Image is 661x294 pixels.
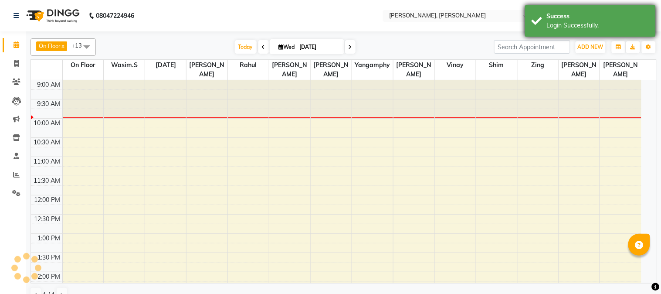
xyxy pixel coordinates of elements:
[352,60,393,71] span: Yangamphy
[32,119,62,128] div: 10:00 AM
[576,41,606,53] button: ADD NEW
[311,60,352,80] span: [PERSON_NAME]
[61,42,64,49] a: x
[578,44,603,50] span: ADD NEW
[269,60,310,80] span: [PERSON_NAME]
[235,40,257,54] span: Today
[145,60,186,71] span: [DATE]
[71,42,88,49] span: +13
[22,3,82,28] img: logo
[297,41,341,54] input: 2025-09-03
[559,60,600,80] span: [PERSON_NAME]
[435,60,476,71] span: Vinay
[494,40,570,54] input: Search Appointment
[104,60,145,71] span: Wasim.S
[476,60,517,71] span: Shim
[547,21,649,30] div: Login Successfully.
[36,272,62,281] div: 2:00 PM
[39,42,61,49] span: On Floor
[33,215,62,224] div: 12:30 PM
[96,3,134,28] b: 08047224946
[32,157,62,166] div: 11:00 AM
[228,60,269,71] span: Rahul
[32,176,62,185] div: 11:30 AM
[393,60,434,80] span: [PERSON_NAME]
[518,60,559,71] span: Zing
[36,234,62,243] div: 1:00 PM
[36,253,62,262] div: 1:30 PM
[32,138,62,147] div: 10:30 AM
[600,60,641,80] span: [PERSON_NAME]
[186,60,227,80] span: [PERSON_NAME]
[547,12,649,21] div: Success
[36,80,62,89] div: 9:00 AM
[33,195,62,205] div: 12:00 PM
[277,44,297,50] span: Wed
[36,99,62,109] div: 9:30 AM
[63,60,104,71] span: On Floor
